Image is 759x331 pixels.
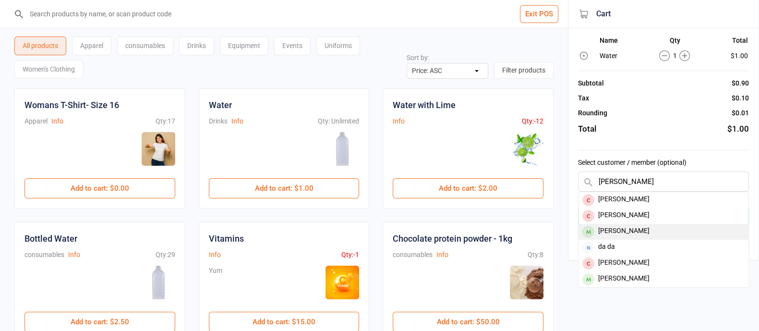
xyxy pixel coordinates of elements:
[325,132,359,166] img: Water
[179,37,214,55] div: Drinks
[727,123,749,135] div: $1.00
[68,250,80,260] button: Info
[156,116,175,126] div: Qty: 17
[713,49,748,62] td: $1.00
[578,224,748,240] div: [PERSON_NAME]
[209,178,360,198] button: Add to cart: $1.00
[578,208,748,224] div: [PERSON_NAME]
[578,256,748,271] div: [PERSON_NAME]
[24,116,48,126] div: Apparel
[732,78,749,88] div: $0.90
[209,98,232,111] div: Water
[156,250,175,260] div: Qty: 29
[578,93,589,103] div: Tax
[732,93,749,103] div: $0.10
[600,37,637,48] th: Name
[528,250,543,260] div: Qty: 8
[510,266,543,299] img: Chocolate protein powder - 1kg
[318,116,359,126] div: Qty: Unlimited
[407,54,429,61] label: Sort by:
[578,108,607,118] div: Rounding
[14,37,66,55] div: All products
[220,37,268,55] div: Equipment
[578,78,604,88] div: Subtotal
[578,240,748,256] div: da da
[578,271,748,287] div: [PERSON_NAME]
[209,250,221,260] button: Info
[341,250,359,260] div: Qty: -1
[209,232,244,245] div: Vitamins
[24,250,64,260] div: consumables
[142,266,175,299] img: Bottled Water
[436,250,448,260] button: Info
[713,37,748,48] th: Total
[325,266,359,299] img: Vitamins
[316,37,360,55] div: Uniforms
[51,116,63,126] button: Info
[393,98,456,111] div: Water with Lime
[578,123,596,135] div: Total
[732,108,749,118] div: $0.01
[393,250,433,260] div: consumables
[142,132,175,166] img: Womans T-Shirt- Size 16
[578,158,749,168] label: Select customer / member (optional)
[72,37,111,55] div: Apparel
[600,49,637,62] td: Water
[231,116,243,126] button: Info
[14,60,83,79] div: Women's Clothing
[520,5,558,23] button: Exit POS
[24,232,77,245] div: Bottled Water
[393,232,512,245] div: Chocolate protein powder - 1kg
[510,132,543,166] img: Water with Lime
[24,98,119,111] div: Womans T-Shirt- Size 16
[209,116,228,126] div: Drinks
[638,37,712,48] th: Qty
[24,178,175,198] button: Add to cart: $0.00
[494,62,554,79] button: Filter products
[638,50,712,61] div: 1
[578,192,748,208] div: [PERSON_NAME]
[393,116,405,126] button: Info
[209,266,222,302] div: Yum
[274,37,311,55] div: Events
[117,37,173,55] div: consumables
[393,178,543,198] button: Add to cart: $2.00
[522,116,543,126] div: Qty: -12
[578,172,749,192] input: Search by name or scan member number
